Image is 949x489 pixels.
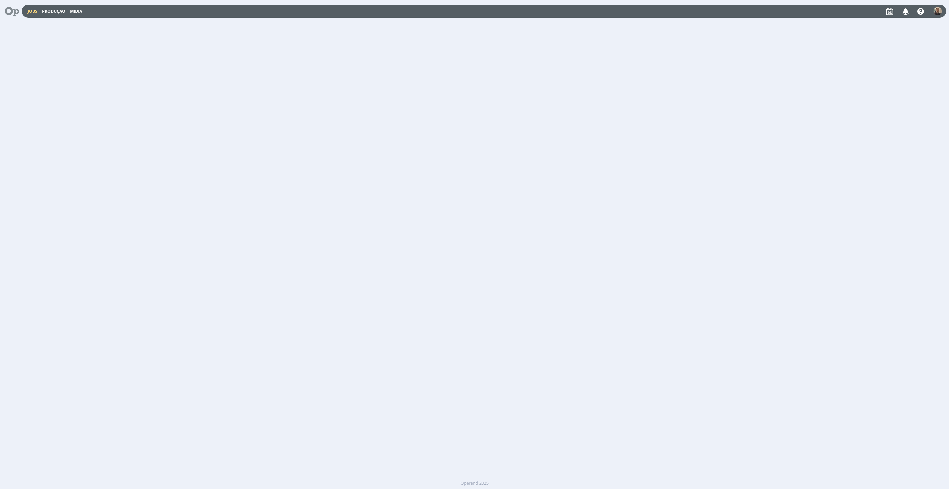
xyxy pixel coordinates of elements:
[26,9,39,14] button: Jobs
[42,8,65,14] a: Produção
[28,8,37,14] a: Jobs
[68,9,84,14] button: Mídia
[933,5,942,17] button: R
[934,7,942,15] img: R
[70,8,82,14] a: Mídia
[40,9,67,14] button: Produção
